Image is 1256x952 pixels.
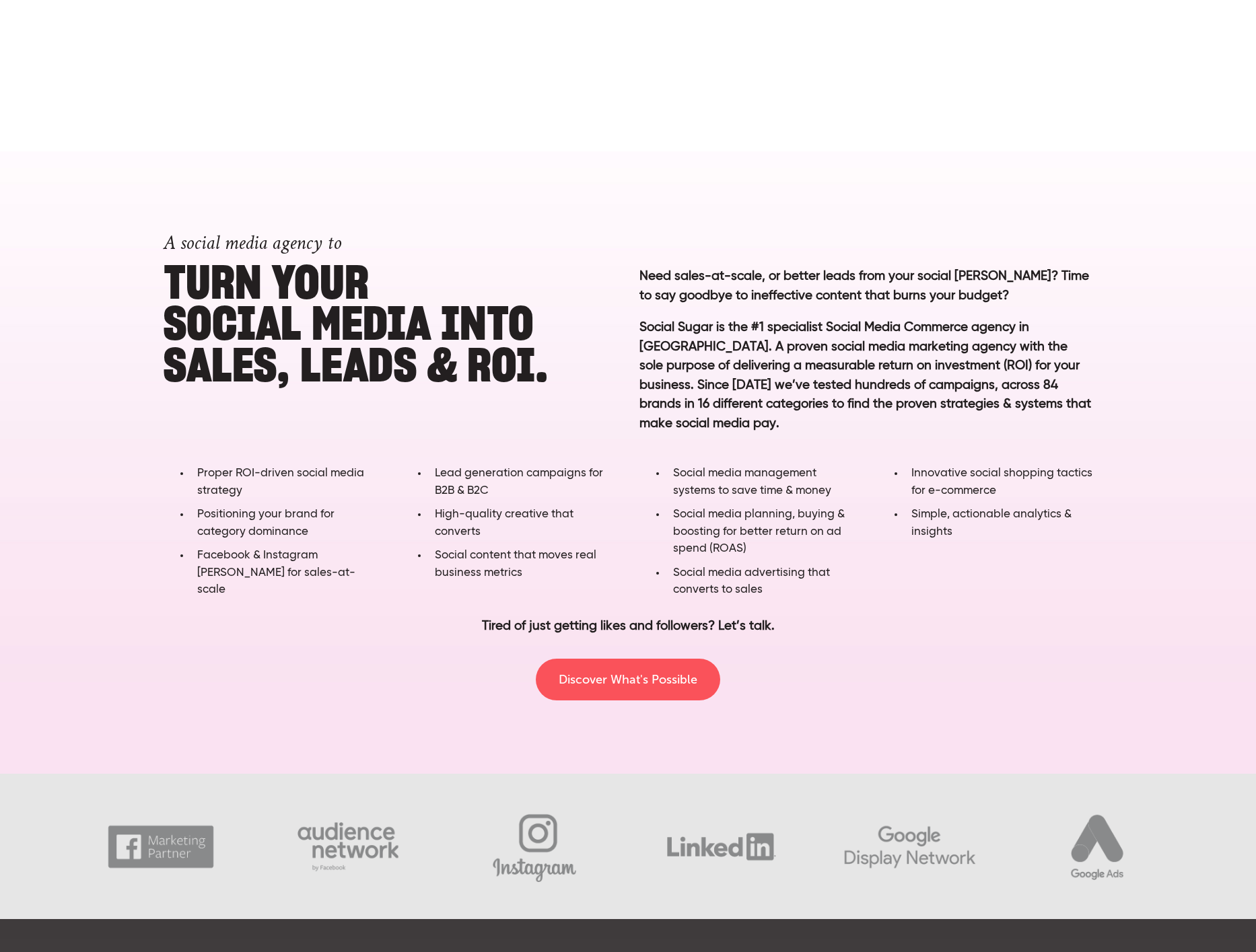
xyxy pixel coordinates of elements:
[164,230,341,256] span: A social media agency to
[254,805,442,889] img: Ent-Audience-GREY.png
[67,805,254,889] img: Ent-FMP-GREY.png
[911,509,1072,538] span: Simple, actionable analytics & insights
[164,212,617,386] h1: Turn YOUR SOCIAL MEDIA into SALES, LEADS & ROI.
[639,267,1092,305] p: Need sales-at-scale, or better leads from your social [PERSON_NAME]? Time to say goodbye to ineff...
[197,468,364,497] span: Proper ROI-driven social media strategy
[628,805,815,889] img: Ent-LinkedIn-GREY.png
[673,468,831,497] span: Social media management systems to save time & money
[536,659,720,700] a: Discover What's Possible
[1002,805,1189,889] img: Ent-GoogleAds-GREY.png
[435,509,573,538] span: High-quality creative that converts
[639,318,1092,453] p: Social Sugar is the #1 specialist Social Media Commerce agency in [GEOGRAPHIC_DATA]. A proven soc...
[197,550,355,595] span: Facebook & Instagram [PERSON_NAME] for sales-at-scale
[227,617,1029,636] p: Tired of just getting likes and followers? Let’s talk.
[441,805,628,889] img: Ent-Instagram-GREY.png
[435,550,596,579] span: Social content that moves real business metrics
[197,509,335,538] span: Positioning your brand for category dominance
[673,509,845,554] span: Social media planning, buying & boosting for better return on ad spend (ROAS)
[911,468,1092,497] span: Innovative social shopping tactics for e-commerce
[435,468,603,497] span: Lead generation campaigns for B2B & B2C
[673,567,830,596] span: Social media advertising that converts to sales
[815,805,1002,889] img: Ent-GDN-GREY.png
